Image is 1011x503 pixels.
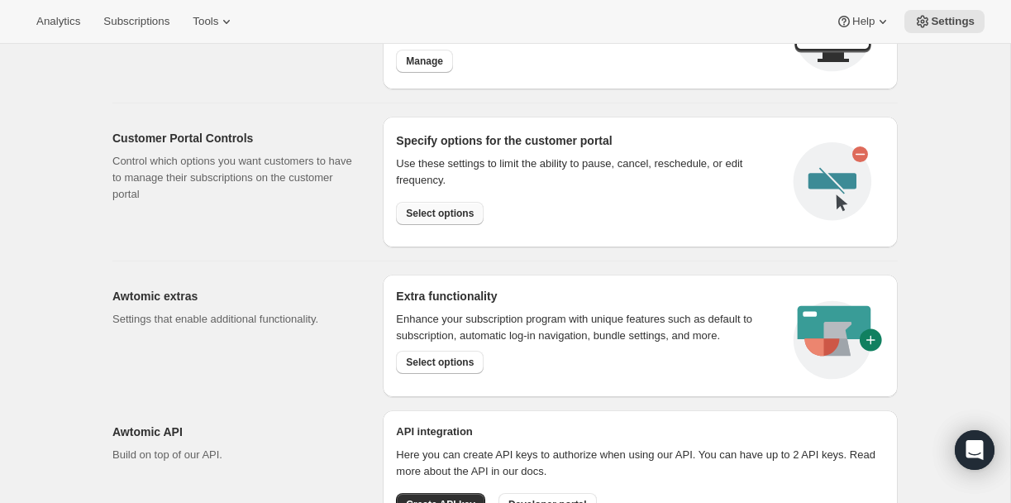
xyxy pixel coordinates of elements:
[396,288,497,304] h2: Extra functionality
[931,15,975,28] span: Settings
[396,447,885,480] p: Here you can create API keys to authorize when using our API. You can have up to 2 API keys. Read...
[406,356,474,369] span: Select options
[193,15,218,28] span: Tools
[955,430,994,470] div: Open Intercom Messenger
[112,130,356,146] h2: Customer Portal Controls
[396,156,780,189] div: Use these settings to limit the ability to pause, cancel, reschedule, or edit frequency.
[112,447,356,463] p: Build on top of our API.
[93,10,179,33] button: Subscriptions
[826,10,901,33] button: Help
[112,288,356,304] h2: Awtomic extras
[112,424,356,440] h2: Awtomic API
[852,15,875,28] span: Help
[396,351,484,374] button: Select options
[406,207,474,220] span: Select options
[396,311,774,344] p: Enhance your subscription program with unique features such as default to subscription, automatic...
[112,311,356,328] p: Settings that enable additional functionality.
[396,202,484,225] button: Select options
[103,15,169,28] span: Subscriptions
[396,132,780,149] h2: Specify options for the customer portal
[904,10,985,33] button: Settings
[183,10,245,33] button: Tools
[36,15,80,28] span: Analytics
[406,55,443,68] span: Manage
[396,424,885,440] h2: API integration
[112,153,356,203] p: Control which options you want customers to have to manage their subscriptions on the customer po...
[26,10,90,33] button: Analytics
[396,50,453,73] button: Manage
